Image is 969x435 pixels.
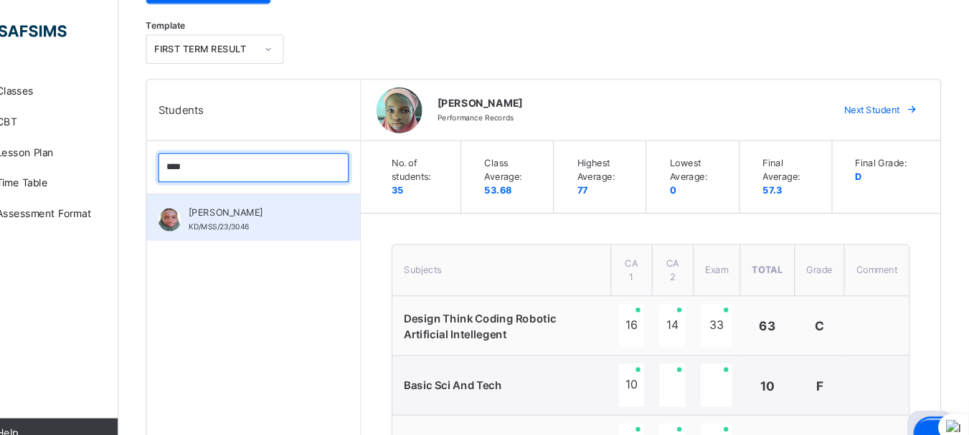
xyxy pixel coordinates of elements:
[852,229,913,277] th: Comment
[776,173,795,183] span: 57.3
[679,285,704,325] div: 14
[57,136,172,150] span: Lesson Plan
[641,340,666,381] div: 10
[206,39,301,52] div: FIRST TERM RESULT
[772,298,788,312] span: 63
[198,18,235,30] span: Template
[602,146,652,172] span: Highest Average:
[209,95,252,110] span: Students
[602,173,612,183] span: 77
[13,14,123,44] img: safsims
[805,229,852,277] th: Grade
[57,107,172,122] span: CBT
[429,229,634,277] th: Subjects
[641,285,666,325] div: 16
[772,410,788,424] span: 69
[440,292,582,319] span: Design Think Coding Robotic Artificial Intellegent
[689,173,694,183] span: 0
[515,146,565,172] span: Class Average:
[238,193,367,206] span: [PERSON_NAME]
[634,229,673,277] th: CA 1
[428,146,478,172] span: No. of students:
[209,195,231,216] img: KD_MSS_23_3046.png
[440,355,531,367] span: Basic Sci And Tech
[689,146,739,172] span: Lowest Average:
[863,160,869,171] span: D
[57,193,172,208] span: Assessment Format
[912,385,955,428] button: Open asap
[471,106,543,114] span: Performance Records
[718,285,747,325] div: 33
[766,247,795,258] span: Total
[826,354,832,368] span: F
[672,229,711,277] th: CA 2
[863,146,914,159] span: Final Grade:
[440,411,524,423] span: Business Studies
[825,410,833,424] span: B
[238,209,295,216] span: KD/MSS/23/3046
[825,298,833,312] span: C
[414,82,457,125] img: KD_MSS_23_3017.png
[776,146,826,172] span: Final Average:
[57,79,172,93] span: Classes
[471,90,826,104] span: [PERSON_NAME]
[711,229,755,277] th: Exam
[773,354,787,368] span: 10
[515,173,541,183] span: 53.68
[57,399,171,414] span: Help
[852,97,904,110] span: Next Student
[428,173,440,183] span: 35
[57,165,172,179] span: Time Table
